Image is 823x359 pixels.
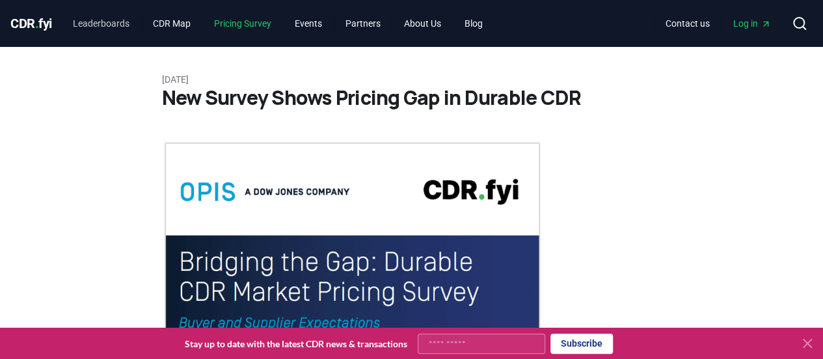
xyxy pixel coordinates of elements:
a: Leaderboards [62,12,140,35]
span: Log in [733,17,771,30]
p: [DATE] [162,73,662,86]
a: Events [284,12,332,35]
a: Partners [335,12,391,35]
nav: Main [655,12,781,35]
nav: Main [62,12,493,35]
span: . [35,16,39,31]
span: CDR fyi [10,16,52,31]
a: Log in [723,12,781,35]
a: CDR Map [142,12,201,35]
a: CDR.fyi [10,14,52,33]
a: Contact us [655,12,720,35]
a: Pricing Survey [204,12,282,35]
a: Blog [454,12,493,35]
h1: New Survey Shows Pricing Gap in Durable CDR [162,86,662,109]
a: About Us [394,12,452,35]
